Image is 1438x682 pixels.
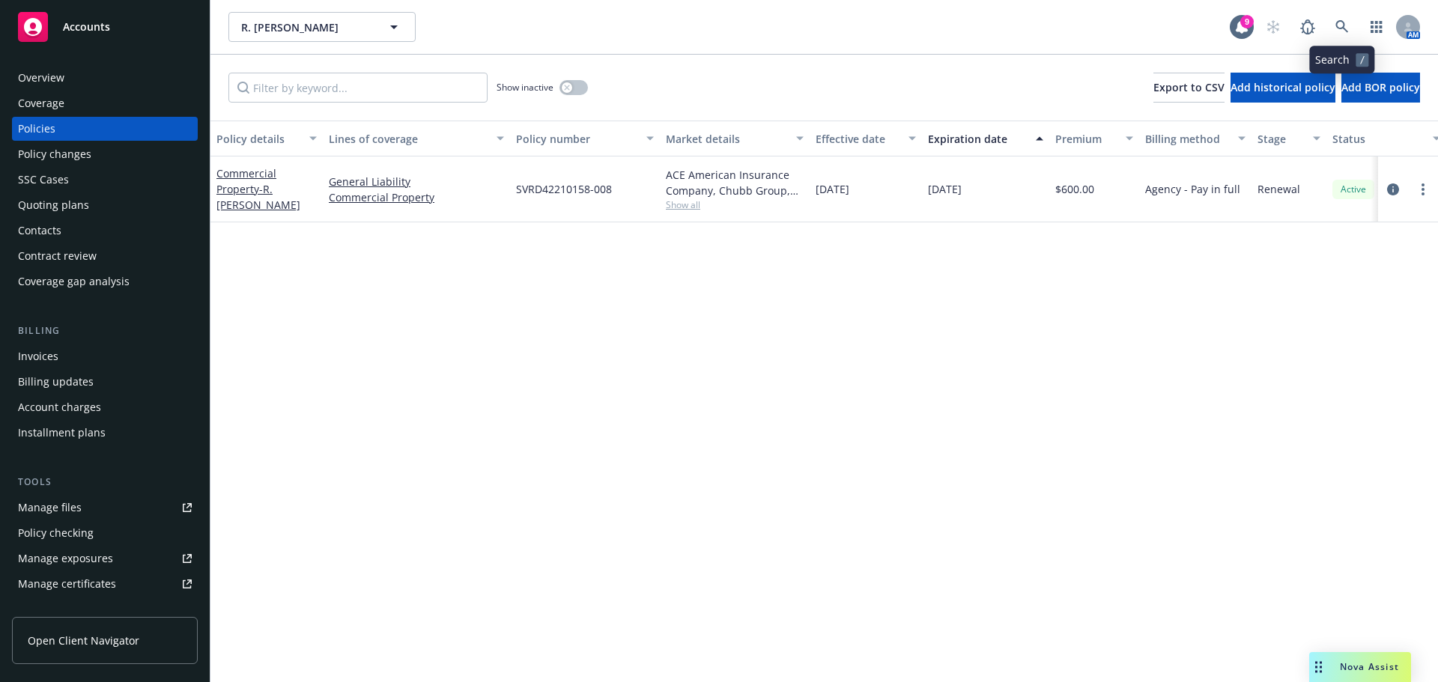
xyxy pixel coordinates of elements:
a: SSC Cases [12,168,198,192]
div: Installment plans [18,421,106,445]
div: ACE American Insurance Company, Chubb Group, The ABC Program [666,167,804,198]
a: Report a Bug [1293,12,1323,42]
button: Policy number [510,121,660,156]
input: Filter by keyword... [228,73,488,103]
a: Manage exposures [12,546,198,570]
button: Lines of coverage [323,121,510,156]
span: $600.00 [1055,181,1094,197]
a: Coverage [12,91,198,115]
div: Billing [12,323,198,338]
span: Show all [666,198,804,211]
a: Quoting plans [12,193,198,217]
button: Policy details [210,121,323,156]
div: SSC Cases [18,168,69,192]
a: Accounts [12,6,198,48]
button: Nova Assist [1309,652,1411,682]
span: Open Client Navigator [28,633,139,648]
div: Expiration date [928,131,1027,147]
button: Billing method [1139,121,1252,156]
a: circleInformation [1384,180,1402,198]
button: Market details [660,121,810,156]
span: Show inactive [497,81,553,94]
div: Contacts [18,219,61,243]
div: Stage [1258,131,1304,147]
div: Policy number [516,131,637,147]
span: Active [1338,183,1368,196]
a: General Liability [329,174,504,189]
a: Switch app [1362,12,1392,42]
span: Accounts [63,21,110,33]
div: Policies [18,117,55,141]
span: Add historical policy [1231,80,1335,94]
div: Account charges [18,395,101,419]
a: Policy changes [12,142,198,166]
a: Commercial Property [329,189,504,205]
span: Export to CSV [1153,80,1225,94]
span: Add BOR policy [1341,80,1420,94]
a: Search [1327,12,1357,42]
button: Add BOR policy [1341,73,1420,103]
a: Policies [12,117,198,141]
div: Effective date [816,131,899,147]
button: Export to CSV [1153,73,1225,103]
div: Status [1332,131,1424,147]
div: Manage claims [18,597,94,621]
a: Policy checking [12,521,198,545]
a: Manage certificates [12,572,198,596]
div: Policy changes [18,142,91,166]
a: Coverage gap analysis [12,270,198,293]
div: Policy details [216,131,300,147]
div: Manage exposures [18,546,113,570]
div: Manage files [18,496,82,520]
button: Effective date [810,121,922,156]
div: Market details [666,131,787,147]
a: more [1414,180,1432,198]
div: Contract review [18,244,97,268]
button: R. [PERSON_NAME] [228,12,416,42]
a: Manage claims [12,597,198,621]
div: Billing updates [18,370,94,394]
div: Overview [18,66,64,90]
div: Lines of coverage [329,131,488,147]
a: Commercial Property [216,166,300,212]
div: Billing method [1145,131,1229,147]
a: Contract review [12,244,198,268]
span: [DATE] [816,181,849,197]
div: Quoting plans [18,193,89,217]
span: [DATE] [928,181,962,197]
a: Billing updates [12,370,198,394]
a: Account charges [12,395,198,419]
div: Tools [12,475,198,490]
div: Premium [1055,131,1117,147]
button: Add historical policy [1231,73,1335,103]
span: Agency - Pay in full [1145,181,1240,197]
div: Drag to move [1309,652,1328,682]
a: Manage files [12,496,198,520]
button: Expiration date [922,121,1049,156]
div: Coverage gap analysis [18,270,130,293]
span: SVRD42210158-008 [516,181,612,197]
a: Overview [12,66,198,90]
a: Invoices [12,344,198,368]
div: 9 [1240,14,1254,28]
span: Renewal [1258,181,1300,197]
span: R. [PERSON_NAME] [241,19,371,35]
div: Coverage [18,91,64,115]
div: Policy checking [18,521,94,545]
button: Premium [1049,121,1139,156]
div: Manage certificates [18,572,116,596]
span: Nova Assist [1340,660,1399,673]
div: Invoices [18,344,58,368]
button: Stage [1252,121,1326,156]
a: Contacts [12,219,198,243]
a: Start snowing [1258,12,1288,42]
a: Installment plans [12,421,198,445]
